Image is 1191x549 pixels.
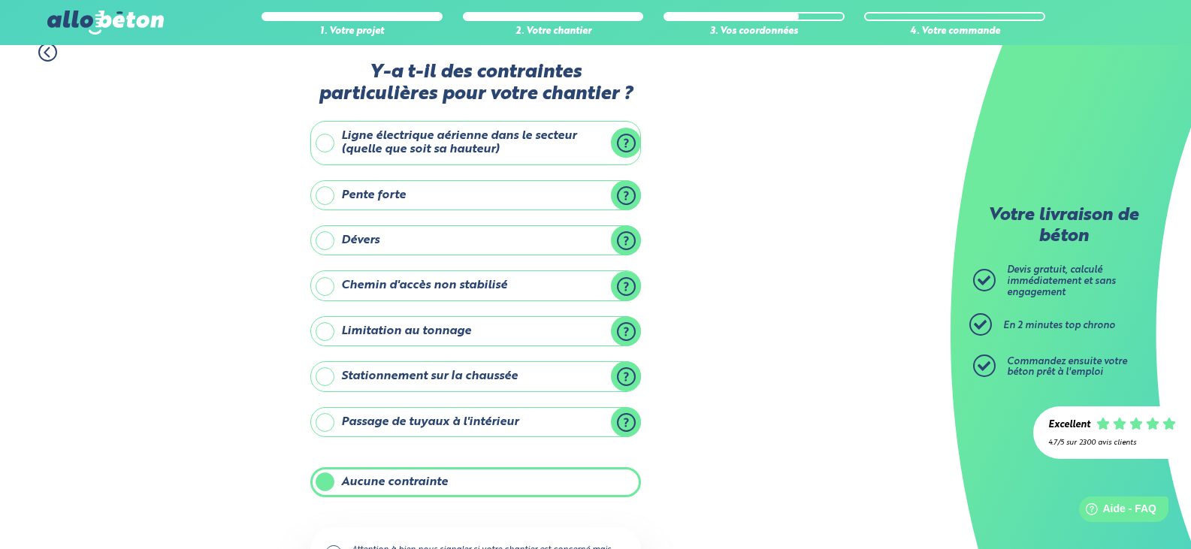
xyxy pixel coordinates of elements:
[310,361,641,391] label: Stationnement sur la chaussée
[310,121,641,165] label: Ligne électrique aérienne dans le secteur (quelle que soit sa hauteur)
[261,26,443,38] div: 1. Votre projet
[463,26,644,38] div: 2. Votre chantier
[310,180,641,210] label: Pente forte
[1057,490,1174,532] iframe: Help widget launcher
[310,316,641,346] label: Limitation au tonnage
[47,11,163,35] img: allobéton
[864,26,1045,38] div: 4. Votre commande
[310,62,641,106] label: Y-a t-il des contraintes particulières pour votre chantier ?
[310,407,641,437] label: Passage de tuyaux à l'intérieur
[310,467,641,497] label: Aucune contrainte
[664,26,845,38] div: 3. Vos coordonnées
[310,225,641,255] label: Dévers
[310,270,641,300] label: Chemin d'accès non stabilisé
